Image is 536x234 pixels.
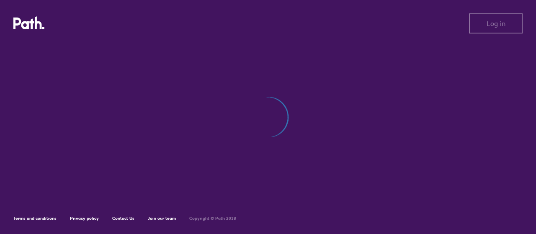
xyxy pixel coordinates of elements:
[148,216,176,221] a: Join our team
[469,13,523,33] button: Log in
[112,216,134,221] a: Contact Us
[70,216,99,221] a: Privacy policy
[189,216,236,221] h6: Copyright © Path 2018
[487,20,505,27] span: Log in
[13,216,57,221] a: Terms and conditions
